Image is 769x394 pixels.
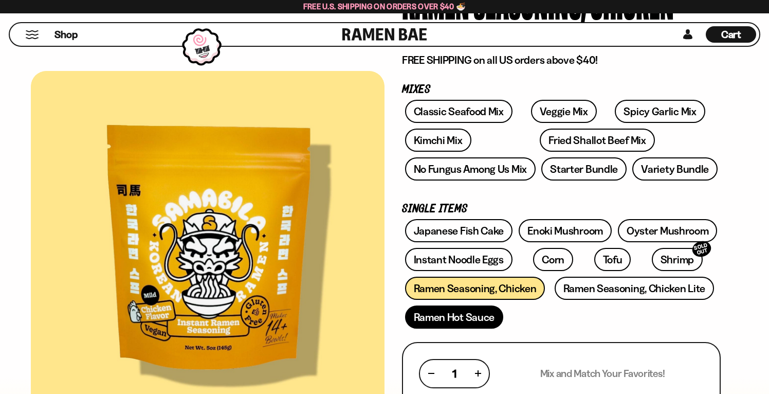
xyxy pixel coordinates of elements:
[54,28,78,42] span: Shop
[540,129,654,152] a: Fried Shallot Beef Mix
[402,53,721,67] p: FREE SHIPPING on all US orders above $40!
[405,129,471,152] a: Kimchi Mix
[402,85,721,95] p: Mixes
[405,248,512,271] a: Instant Noodle Eggs
[615,100,705,123] a: Spicy Garlic Mix
[652,248,703,271] a: ShrimpSOLD OUT
[54,26,78,43] a: Shop
[541,157,627,181] a: Starter Bundle
[531,100,597,123] a: Veggie Mix
[721,28,741,41] span: Cart
[405,306,504,329] a: Ramen Hot Sauce
[402,204,721,214] p: Single Items
[452,367,456,380] span: 1
[594,248,631,271] a: Tofu
[618,219,718,242] a: Oyster Mushroom
[519,219,612,242] a: Enoki Mushroom
[540,367,665,380] p: Mix and Match Your Favorites!
[25,30,39,39] button: Mobile Menu Trigger
[690,239,713,259] div: SOLD OUT
[405,100,512,123] a: Classic Seafood Mix
[555,277,714,300] a: Ramen Seasoning, Chicken Lite
[706,23,756,46] div: Cart
[405,219,513,242] a: Japanese Fish Cake
[405,157,536,181] a: No Fungus Among Us Mix
[303,2,466,11] span: Free U.S. Shipping on Orders over $40 🍜
[632,157,718,181] a: Variety Bundle
[533,248,573,271] a: Corn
